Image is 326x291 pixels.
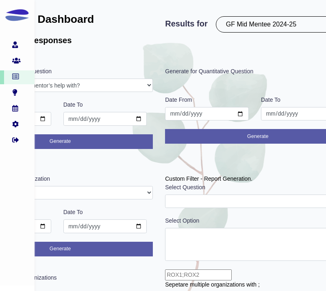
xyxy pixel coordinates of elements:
[165,183,205,192] label: Select Question
[165,96,192,104] label: Date From
[4,2,30,29] img: main_logo.svg
[165,269,232,280] input: ROX1;ROX2
[165,217,199,225] label: Select Option
[165,67,253,76] label: Generate for Quantitative Question
[0,89,30,97] a: education
[261,96,280,104] label: Date To
[63,101,83,109] label: Date To
[63,208,83,217] label: Date To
